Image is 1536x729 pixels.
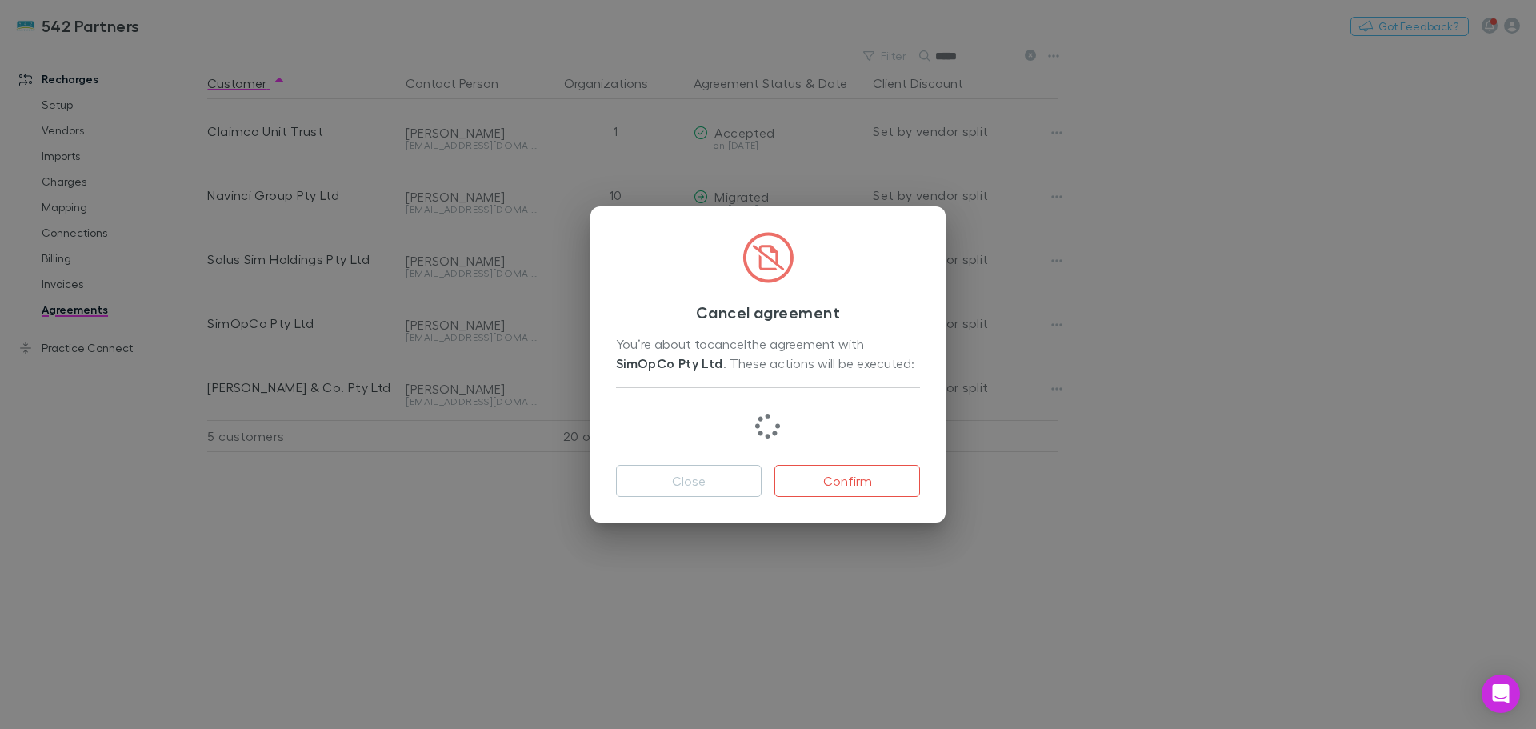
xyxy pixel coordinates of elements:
[616,302,920,322] h3: Cancel agreement
[742,232,794,283] img: CircledFileSlash.svg
[616,334,920,375] div: You’re about to cancel the agreement with . These actions will be executed:
[1482,675,1520,713] div: Open Intercom Messenger
[616,355,723,371] strong: SimOpCo Pty Ltd
[616,465,762,497] button: Close
[774,465,920,497] button: Confirm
